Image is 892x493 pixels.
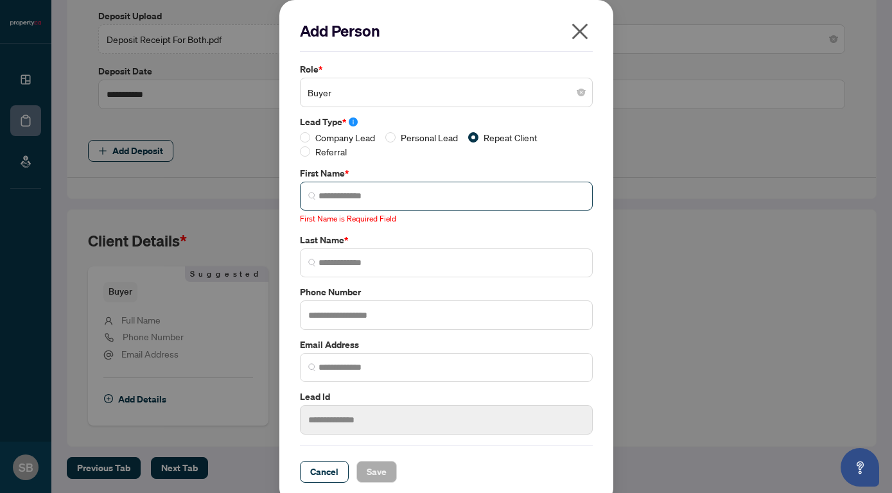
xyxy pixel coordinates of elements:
span: Buyer [308,80,585,105]
span: Company Lead [310,130,380,144]
span: Personal Lead [396,130,463,144]
label: Email Address [300,338,593,352]
span: close [570,21,590,42]
span: info-circle [349,117,358,126]
img: search_icon [308,259,316,266]
button: Save [356,461,397,483]
span: close-circle [577,89,585,96]
h2: Add Person [300,21,593,41]
label: Phone Number [300,285,593,299]
label: First Name [300,166,593,180]
span: Cancel [310,462,338,482]
button: Cancel [300,461,349,483]
button: Open asap [841,448,879,487]
label: Lead Type [300,115,593,129]
img: search_icon [308,192,316,200]
label: Last Name [300,233,593,247]
span: Referral [310,144,352,159]
label: Lead Id [300,390,593,404]
label: Role [300,62,593,76]
img: search_icon [308,363,316,371]
span: First Name is Required Field [300,214,396,223]
span: Repeat Client [478,130,543,144]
